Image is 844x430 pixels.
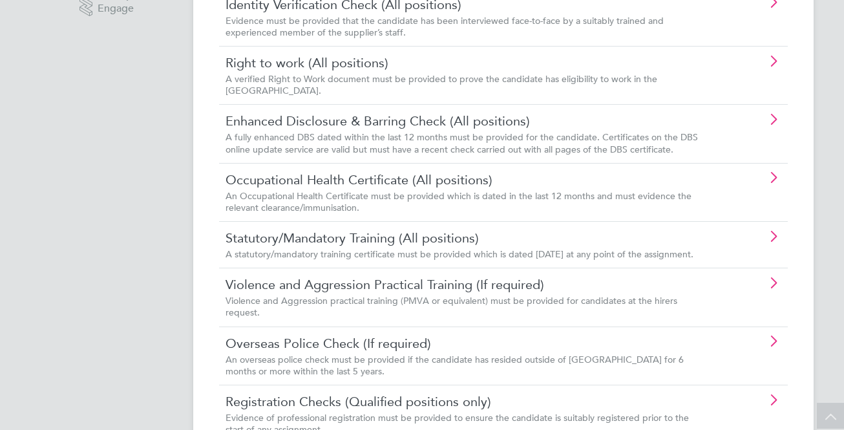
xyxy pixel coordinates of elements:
[226,248,693,260] span: A statutory/mandatory training certificate must be provided which is dated [DATE] at any point of...
[226,73,657,96] span: A verified Right to Work document must be provided to prove the candidate has eligibility to work...
[226,354,684,377] span: An overseas police check must be provided if the candidate has resided outside of [GEOGRAPHIC_DAT...
[226,131,698,155] span: A fully enhanced DBS dated within the last 12 months must be provided for the candidate. Certific...
[226,113,708,129] a: Enhanced Disclosure & Barring Check (All positions)
[98,3,134,14] span: Engage
[226,171,708,188] a: Occupational Health Certificate (All positions)
[226,230,708,246] a: Statutory/Mandatory Training (All positions)
[226,335,708,352] a: Overseas Police Check (If required)
[226,190,691,213] span: An Occupational Health Certificate must be provided which is dated in the last 12 months and must...
[226,15,664,38] span: Evidence must be provided that the candidate has been interviewed face-to-face by a suitably trai...
[226,393,708,410] a: Registration Checks (Qualified positions only)
[226,54,708,71] a: Right to work (All positions)
[226,276,708,293] a: Violence and Aggression Practical Training (If required)
[226,295,677,318] span: Violence and Aggression practical training (PMVA or equivalent) must be provided for candidates a...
